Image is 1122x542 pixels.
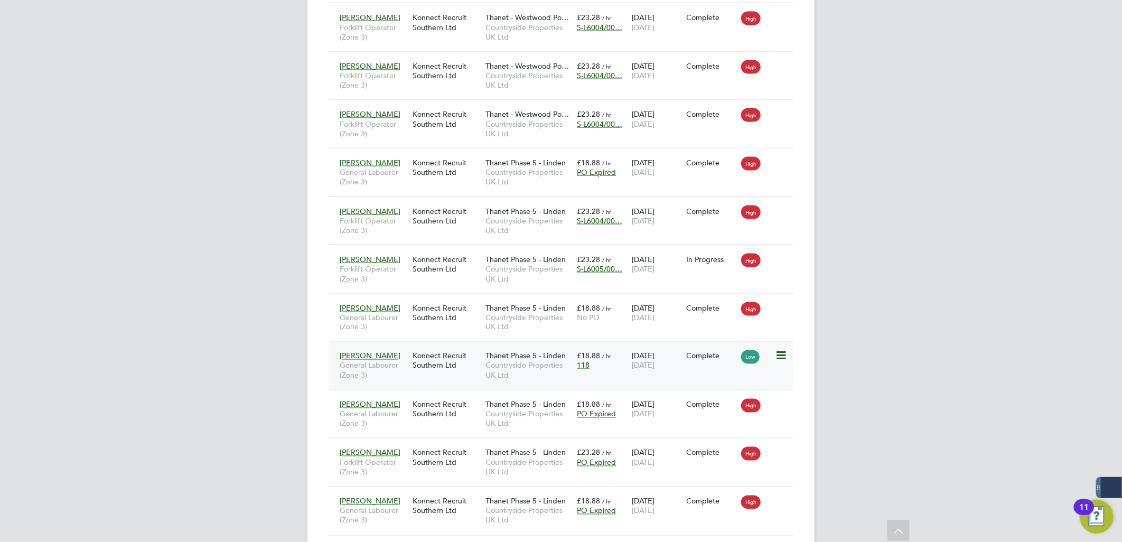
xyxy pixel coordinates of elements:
span: / hr [602,352,611,360]
span: £23.28 [577,109,600,119]
div: [DATE] [629,395,684,424]
span: Thanet Phase 5 - Linden [485,497,566,506]
span: [PERSON_NAME] [340,303,400,313]
div: Complete [687,61,736,71]
span: Thanet Phase 5 - Linden [485,351,566,361]
span: Thanet Phase 5 - Linden [485,255,566,264]
div: Konnect Recruit Southern Ltd [410,395,483,424]
span: [PERSON_NAME] [340,351,400,361]
span: High [741,447,761,461]
span: [DATE] [632,167,654,177]
span: [DATE] [632,216,654,226]
span: 118 [577,361,590,370]
div: Konnect Recruit Southern Ltd [410,7,483,37]
span: S-L6004/00… [577,119,622,129]
div: Complete [687,158,736,167]
button: Open Resource Center, 11 new notifications [1080,500,1114,534]
div: Complete [687,13,736,22]
div: Complete [687,303,736,313]
span: [PERSON_NAME] [340,400,400,409]
span: / hr [602,208,611,216]
span: / hr [602,304,611,312]
div: Konnect Recruit Southern Ltd [410,491,483,521]
span: No PO [577,313,600,322]
a: [PERSON_NAME]Forklift Operator (Zone 3)Konnect Recruit Southern LtdThanet Phase 5 - LindenCountry... [337,442,793,451]
div: Konnect Recruit Southern Ltd [410,249,483,279]
div: Complete [687,207,736,216]
span: / hr [602,159,611,167]
div: Konnect Recruit Southern Ltd [410,443,483,472]
span: Countryside Properties UK Ltd [485,361,572,380]
span: Forklift Operator (Zone 3) [340,23,407,42]
span: £23.28 [577,448,600,457]
span: £23.28 [577,13,600,22]
div: Konnect Recruit Southern Ltd [410,56,483,86]
span: PO Expired [577,409,616,419]
span: / hr [602,449,611,457]
div: [DATE] [629,443,684,472]
div: Konnect Recruit Southern Ltd [410,346,483,376]
div: [DATE] [629,491,684,521]
a: [PERSON_NAME]General Labourer (Zone 3)Konnect Recruit Southern LtdThanet Phase 5 - LindenCountrys... [337,345,793,354]
span: Countryside Properties UK Ltd [485,23,572,42]
span: High [741,157,761,171]
span: [PERSON_NAME] [340,497,400,506]
span: High [741,205,761,219]
div: [DATE] [629,346,684,376]
span: Countryside Properties UK Ltd [485,71,572,90]
span: [DATE] [632,409,654,419]
div: [DATE] [629,104,684,134]
span: General Labourer (Zone 3) [340,409,407,428]
span: S-L6004/00… [577,23,622,32]
span: High [741,254,761,267]
span: / hr [602,401,611,409]
span: [PERSON_NAME] [340,109,400,119]
span: Forklift Operator (Zone 3) [340,458,407,477]
div: 11 [1079,507,1089,521]
span: Countryside Properties UK Ltd [485,216,572,235]
span: S-L6004/00… [577,216,622,226]
span: [DATE] [632,506,654,516]
span: [DATE] [632,71,654,80]
span: Countryside Properties UK Ltd [485,313,572,332]
div: Konnect Recruit Southern Ltd [410,298,483,328]
span: High [741,302,761,316]
div: Complete [687,351,736,361]
span: Forklift Operator (Zone 3) [340,71,407,90]
span: £18.88 [577,158,600,167]
span: Countryside Properties UK Ltd [485,167,572,186]
a: [PERSON_NAME]Forklift Operator (Zone 3)Konnect Recruit Southern LtdThanet Phase 5 - LindenCountry... [337,249,793,258]
span: High [741,399,761,413]
span: [PERSON_NAME] [340,255,400,264]
span: [PERSON_NAME] [340,61,400,71]
div: [DATE] [629,153,684,182]
span: £23.28 [577,61,600,71]
div: Complete [687,448,736,457]
span: [PERSON_NAME] [340,207,400,216]
span: / hr [602,14,611,22]
a: [PERSON_NAME]Forklift Operator (Zone 3)Konnect Recruit Southern LtdThanet - Westwood Po…Countrysi... [337,104,793,113]
span: Low [741,350,760,364]
div: In Progress [687,255,736,264]
span: S-L6004/00… [577,71,622,80]
span: [PERSON_NAME] [340,448,400,457]
span: £18.88 [577,400,600,409]
span: General Labourer (Zone 3) [340,506,407,525]
span: PO Expired [577,506,616,516]
span: Countryside Properties UK Ltd [485,506,572,525]
span: [DATE] [632,119,654,129]
span: Countryside Properties UK Ltd [485,264,572,283]
span: S-L6005/00… [577,264,622,274]
span: Thanet Phase 5 - Linden [485,207,566,216]
a: [PERSON_NAME]Forklift Operator (Zone 3)Konnect Recruit Southern LtdThanet - Westwood Po…Countrysi... [337,7,793,16]
span: [PERSON_NAME] [340,158,400,167]
div: Konnect Recruit Southern Ltd [410,104,483,134]
div: [DATE] [629,7,684,37]
span: Forklift Operator (Zone 3) [340,216,407,235]
span: Thanet Phase 5 - Linden [485,448,566,457]
span: / hr [602,256,611,264]
div: Complete [687,400,736,409]
span: [DATE] [632,361,654,370]
div: [DATE] [629,56,684,86]
div: Konnect Recruit Southern Ltd [410,153,483,182]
